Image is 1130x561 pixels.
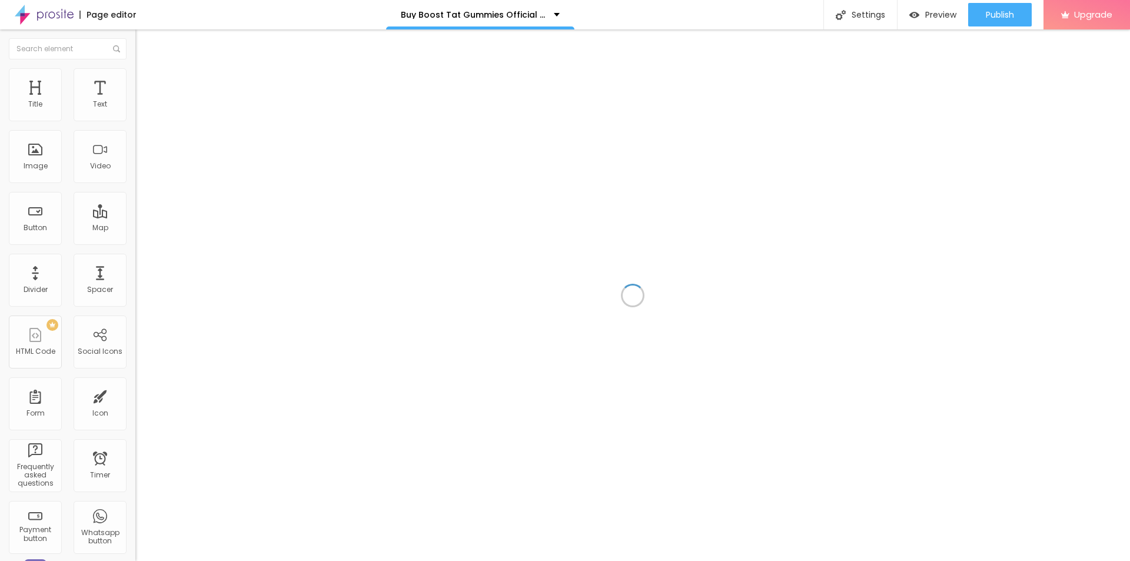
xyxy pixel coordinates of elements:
[925,10,956,19] span: Preview
[28,100,42,108] div: Title
[9,38,127,59] input: Search element
[16,347,55,356] div: HTML Code
[898,3,968,26] button: Preview
[92,409,108,417] div: Icon
[24,286,48,294] div: Divider
[87,286,113,294] div: Spacer
[90,471,110,479] div: Timer
[92,224,108,232] div: Map
[24,224,47,232] div: Button
[24,162,48,170] div: Image
[968,3,1032,26] button: Publish
[12,526,58,543] div: Payment button
[78,347,122,356] div: Social Icons
[93,100,107,108] div: Text
[12,463,58,488] div: Frequently asked questions
[1074,9,1112,19] span: Upgrade
[90,162,111,170] div: Video
[986,10,1014,19] span: Publish
[79,11,137,19] div: Page editor
[77,529,123,546] div: Whatsapp button
[113,45,120,52] img: Icone
[26,409,45,417] div: Form
[909,10,919,20] img: view-1.svg
[401,11,545,19] p: Buy Boost Tat Gummies Official (2025 Update)
[836,10,846,20] img: Icone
